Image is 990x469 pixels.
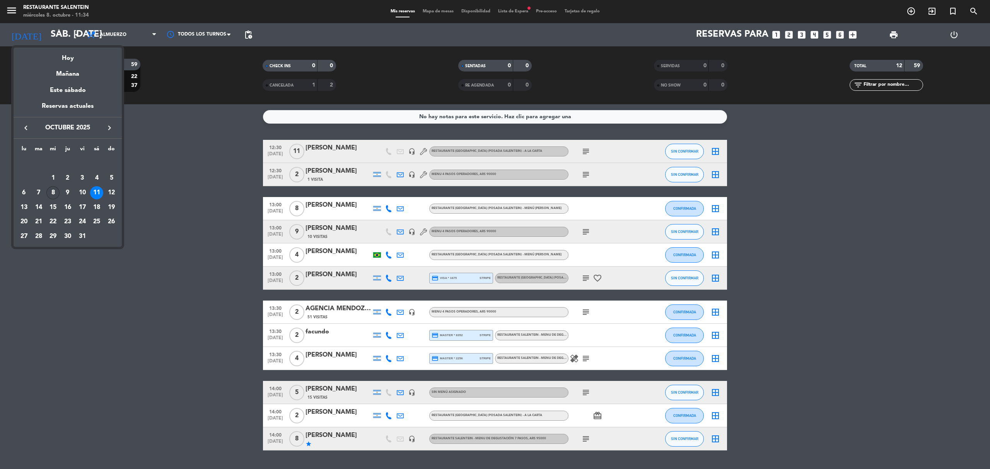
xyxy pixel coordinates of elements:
td: 18 de octubre de 2025 [90,200,104,215]
td: 12 de octubre de 2025 [104,185,119,200]
div: 3 [76,172,89,185]
td: 23 de octubre de 2025 [60,214,75,229]
td: 8 de octubre de 2025 [46,185,60,200]
div: 6 [17,186,31,199]
div: 26 [105,215,118,228]
div: Mañana [14,63,122,79]
div: 2 [61,172,74,185]
td: 19 de octubre de 2025 [104,200,119,215]
th: jueves [60,144,75,156]
td: 14 de octubre de 2025 [31,200,46,215]
div: 31 [76,230,89,243]
th: miércoles [46,144,60,156]
td: OCT. [17,156,119,171]
td: 6 de octubre de 2025 [17,185,31,200]
td: 16 de octubre de 2025 [60,200,75,215]
td: 24 de octubre de 2025 [75,214,90,229]
div: 24 [76,215,89,228]
div: 27 [17,230,31,243]
td: 21 de octubre de 2025 [31,214,46,229]
td: 17 de octubre de 2025 [75,200,90,215]
div: 18 [90,201,103,214]
div: Este sábado [14,80,122,101]
td: 3 de octubre de 2025 [75,171,90,185]
div: Reservas actuales [14,101,122,117]
div: 9 [61,186,74,199]
td: 2 de octubre de 2025 [60,171,75,185]
td: 29 de octubre de 2025 [46,229,60,244]
div: 21 [32,215,45,228]
th: martes [31,144,46,156]
span: octubre 2025 [33,123,102,133]
td: 10 de octubre de 2025 [75,185,90,200]
div: 1 [46,172,60,185]
td: 15 de octubre de 2025 [46,200,60,215]
div: 7 [32,186,45,199]
div: 20 [17,215,31,228]
td: 1 de octubre de 2025 [46,171,60,185]
td: 26 de octubre de 2025 [104,214,119,229]
td: 9 de octubre de 2025 [60,185,75,200]
button: keyboard_arrow_right [102,123,116,133]
td: 30 de octubre de 2025 [60,229,75,244]
div: 10 [76,186,89,199]
div: 14 [32,201,45,214]
div: 12 [105,186,118,199]
div: Hoy [14,48,122,63]
div: 17 [76,201,89,214]
div: 13 [17,201,31,214]
td: 22 de octubre de 2025 [46,214,60,229]
div: 30 [61,230,74,243]
td: 27 de octubre de 2025 [17,229,31,244]
th: domingo [104,144,119,156]
i: keyboard_arrow_left [21,123,31,133]
td: 25 de octubre de 2025 [90,214,104,229]
div: 29 [46,230,60,243]
td: 31 de octubre de 2025 [75,229,90,244]
div: 28 [32,230,45,243]
div: 22 [46,215,60,228]
div: 11 [90,186,103,199]
div: 8 [46,186,60,199]
th: lunes [17,144,31,156]
div: 4 [90,172,103,185]
button: keyboard_arrow_left [19,123,33,133]
div: 16 [61,201,74,214]
th: viernes [75,144,90,156]
td: 13 de octubre de 2025 [17,200,31,215]
div: 25 [90,215,103,228]
td: 7 de octubre de 2025 [31,185,46,200]
td: 5 de octubre de 2025 [104,171,119,185]
td: 4 de octubre de 2025 [90,171,104,185]
div: 5 [105,172,118,185]
td: 20 de octubre de 2025 [17,214,31,229]
i: keyboard_arrow_right [105,123,114,133]
div: 15 [46,201,60,214]
td: 11 de octubre de 2025 [90,185,104,200]
div: 23 [61,215,74,228]
th: sábado [90,144,104,156]
td: 28 de octubre de 2025 [31,229,46,244]
div: 19 [105,201,118,214]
